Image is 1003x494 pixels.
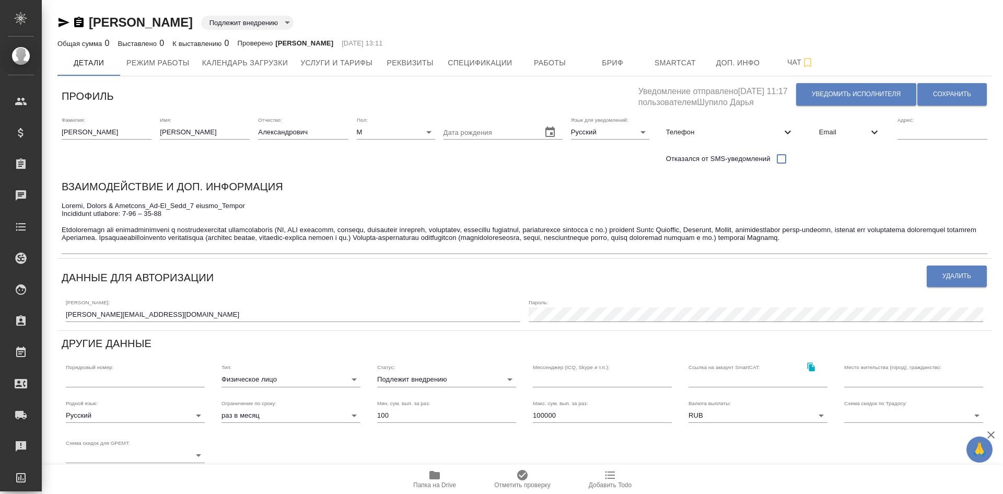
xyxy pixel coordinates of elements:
[494,481,550,489] span: Отметить проверку
[479,465,566,494] button: Отметить проверку
[844,365,941,370] label: Место жительства (город), гражданство:
[776,56,826,69] span: Чат
[237,38,275,49] p: Проверено
[66,300,110,305] label: [PERSON_NAME]:
[62,202,987,250] textarea: Loremi, Dolors & Ametcons_Ad-El_Sedd_7 eiusmo_Tempor Incididunt utlabore: 7-96 – 35-88 Etdolorema...
[844,400,907,406] label: Схема скидок по Традосу:
[377,400,430,406] label: Мин. сум. вып. за раз:
[571,125,649,140] div: Русский
[942,272,971,281] span: Удалить
[666,154,771,164] span: Отказался от SMS-уведомлений
[377,365,395,370] label: Статус:
[801,56,814,69] svg: Подписаться
[57,16,70,29] button: Скопировать ссылку для ЯМессенджера
[258,117,282,122] label: Отчество:
[689,365,760,370] label: Ссылка на аккаунт SmartCAT:
[66,441,130,446] label: Схема скидок для GPEMT:
[385,56,435,70] span: Реквизиты
[221,408,360,423] div: раз в месяц
[525,56,575,70] span: Работы
[571,117,628,122] label: Язык для уведомлений:
[529,300,548,305] label: Пароль:
[57,40,104,48] p: Общая сумма
[62,335,151,352] h6: Другие данные
[62,88,114,105] h6: Профиль
[202,56,288,70] span: Календарь загрузки
[160,117,171,122] label: Имя:
[933,90,971,99] span: Сохранить
[658,121,802,144] div: Телефон
[64,56,114,70] span: Детали
[566,465,654,494] button: Добавить Todo
[73,16,85,29] button: Скопировать ссылку
[275,38,333,49] p: [PERSON_NAME]
[206,18,281,27] button: Подлежит внедрению
[62,117,85,122] label: Фамилия:
[650,56,701,70] span: Smartcat
[713,56,763,70] span: Доп. инфо
[917,83,987,106] button: Сохранить
[57,37,110,50] div: 0
[66,400,98,406] label: Родной язык:
[811,121,889,144] div: Email
[377,372,516,387] div: Подлежит внедрению
[966,436,993,463] button: 🙏
[221,365,231,370] label: Тип:
[126,56,190,70] span: Режим работы
[62,269,214,286] h6: Данные для авторизации
[89,15,193,29] a: [PERSON_NAME]
[689,400,731,406] label: Валюта выплаты:
[66,365,113,370] label: Порядковый номер:
[118,37,165,50] div: 0
[300,56,372,70] span: Услуги и тарифы
[357,117,368,122] label: Пол:
[589,481,632,489] span: Добавить Todo
[342,38,383,49] p: [DATE] 13:11
[689,408,827,423] div: RUB
[62,178,283,195] h6: Взаимодействие и доп. информация
[118,40,160,48] p: Выставлено
[588,56,638,70] span: Бриф
[971,439,988,461] span: 🙏
[201,16,294,30] div: Подлежит внедрению
[927,266,987,287] button: Удалить
[221,372,360,387] div: Физическое лицо
[800,356,822,377] button: Скопировать ссылку
[448,56,512,70] span: Спецификации
[357,125,435,140] div: М
[666,127,782,137] span: Телефон
[897,117,914,122] label: Адрес:
[413,481,456,489] span: Папка на Drive
[172,40,224,48] p: К выставлению
[819,127,868,137] span: Email
[638,81,796,108] h5: Уведомление отправлено [DATE] 11:17 пользователем Шупило Дарья
[796,83,916,106] button: Уведомить исполнителя
[172,37,229,50] div: 0
[533,400,588,406] label: Макс. сум. вып. за раз:
[66,408,205,423] div: Русский
[221,400,276,406] label: Ограничение по сроку:
[533,365,610,370] label: Мессенджер (ICQ, Skype и т.п.):
[812,90,901,99] span: Уведомить исполнителя
[391,465,479,494] button: Папка на Drive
